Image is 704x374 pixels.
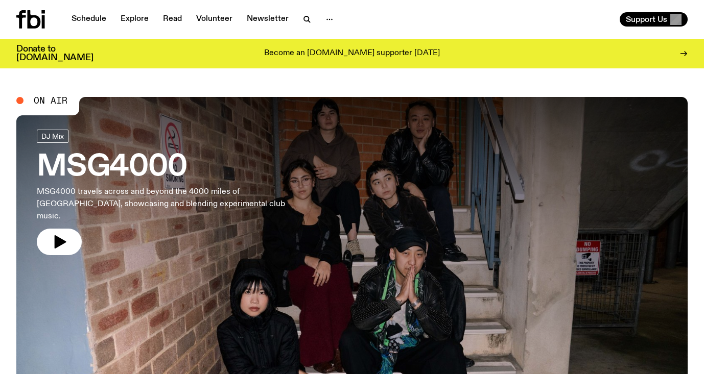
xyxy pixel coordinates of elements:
[620,12,688,27] button: Support Us
[65,12,112,27] a: Schedule
[264,49,440,58] p: Become an [DOMAIN_NAME] supporter [DATE]
[626,15,667,24] span: Support Us
[241,12,295,27] a: Newsletter
[41,132,64,140] span: DJ Mix
[190,12,239,27] a: Volunteer
[37,130,298,255] a: MSG4000MSG4000 travels across and beyond the 4000 miles of [GEOGRAPHIC_DATA], showcasing and blen...
[114,12,155,27] a: Explore
[37,130,68,143] a: DJ Mix
[157,12,188,27] a: Read
[37,186,298,222] p: MSG4000 travels across and beyond the 4000 miles of [GEOGRAPHIC_DATA], showcasing and blending ex...
[37,153,298,182] h3: MSG4000
[16,45,93,62] h3: Donate to [DOMAIN_NAME]
[34,96,67,105] span: On Air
